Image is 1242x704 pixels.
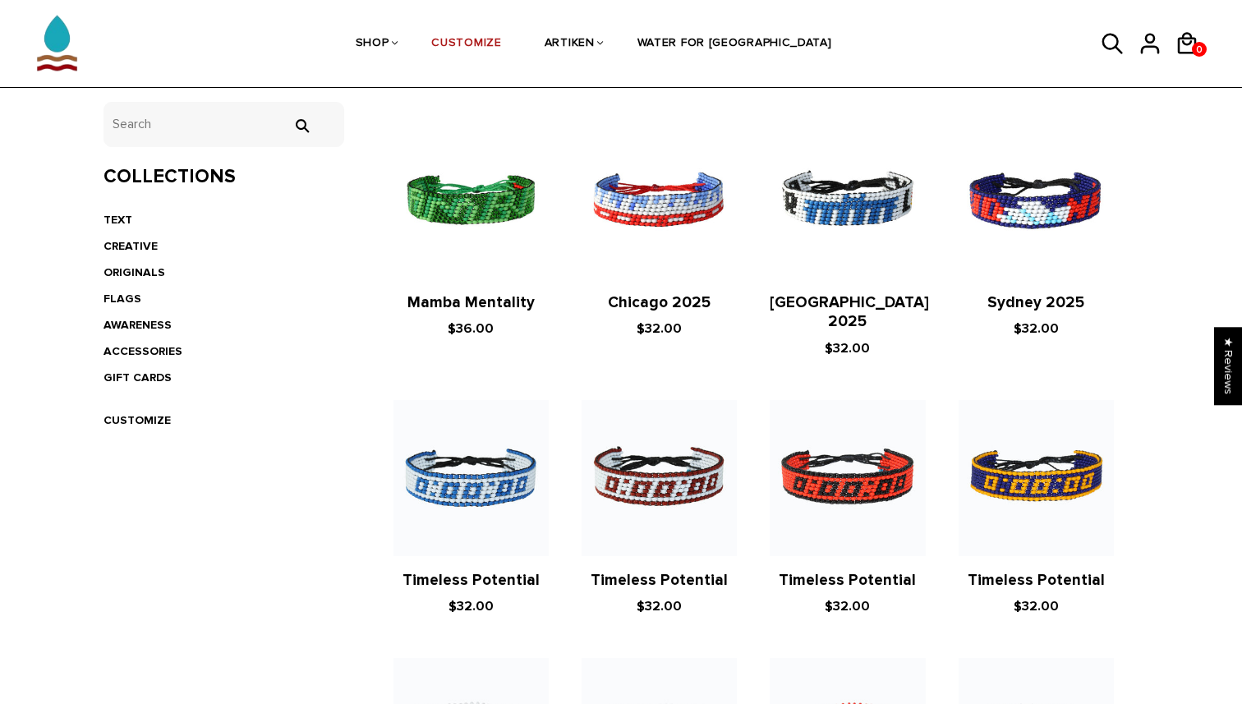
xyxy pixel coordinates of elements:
[103,265,165,279] a: ORIGINALS
[770,293,929,332] a: [GEOGRAPHIC_DATA] 2025
[407,293,535,312] a: Mamba Mentality
[103,292,141,306] a: FLAGS
[431,1,501,88] a: CUSTOMIZE
[825,598,870,614] span: $32.00
[1192,39,1207,60] span: 0
[591,571,728,590] a: Timeless Potential
[103,102,344,147] input: Search
[356,1,389,88] a: SHOP
[825,340,870,357] span: $32.00
[1014,320,1059,337] span: $32.00
[637,320,682,337] span: $32.00
[779,571,916,590] a: Timeless Potential
[103,344,182,358] a: ACCESSORIES
[448,320,494,337] span: $36.00
[1014,598,1059,614] span: $32.00
[448,598,494,614] span: $32.00
[103,239,158,253] a: CREATIVE
[402,571,540,590] a: Timeless Potential
[103,370,172,384] a: GIFT CARDS
[103,413,171,427] a: CUSTOMIZE
[545,1,595,88] a: ARTIKEN
[608,293,711,312] a: Chicago 2025
[987,293,1084,312] a: Sydney 2025
[1214,327,1242,405] div: Click to open Judge.me floating reviews tab
[637,1,832,88] a: WATER FOR [GEOGRAPHIC_DATA]
[103,213,132,227] a: TEXT
[103,165,344,189] h3: Collections
[1192,42,1207,57] a: 0
[968,571,1105,590] a: Timeless Potential
[103,318,172,332] a: AWARENESS
[285,118,318,133] input: Search
[637,598,682,614] span: $32.00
